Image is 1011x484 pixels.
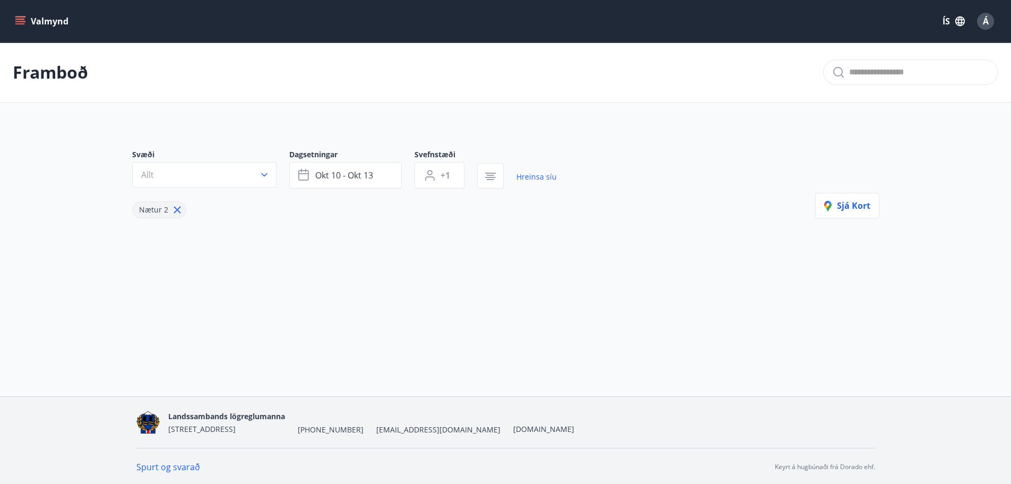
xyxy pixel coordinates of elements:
[937,12,971,31] button: ÍS
[516,165,557,189] a: Hreinsa síu
[168,424,236,434] span: [STREET_ADDRESS]
[289,162,402,189] button: okt 10 - okt 13
[824,200,870,211] span: Sjá kort
[13,61,88,84] p: Framboð
[168,411,285,421] span: Landssambands lögreglumanna
[132,201,186,218] div: Nætur 2
[414,149,477,162] span: Svefnstæði
[289,149,414,162] span: Dagsetningar
[141,169,154,181] span: Allt
[376,424,500,435] span: [EMAIL_ADDRESS][DOMAIN_NAME]
[139,205,168,215] span: Nætur 2
[315,169,373,181] span: okt 10 - okt 13
[136,411,160,434] img: 1cqKbADZNYZ4wXUG0EC2JmCwhQh0Y6EN22Kw4FTY.png
[983,15,989,27] span: Á
[440,169,450,181] span: +1
[513,424,574,434] a: [DOMAIN_NAME]
[973,9,998,34] button: Á
[775,462,875,472] p: Keyrt á hugbúnaði frá Dorado ehf.
[414,162,464,189] button: +1
[136,461,200,473] a: Spurt og svarað
[132,162,276,188] button: Allt
[13,12,73,31] button: menu
[298,424,364,435] span: [PHONE_NUMBER]
[132,149,289,162] span: Svæði
[815,193,879,218] button: Sjá kort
